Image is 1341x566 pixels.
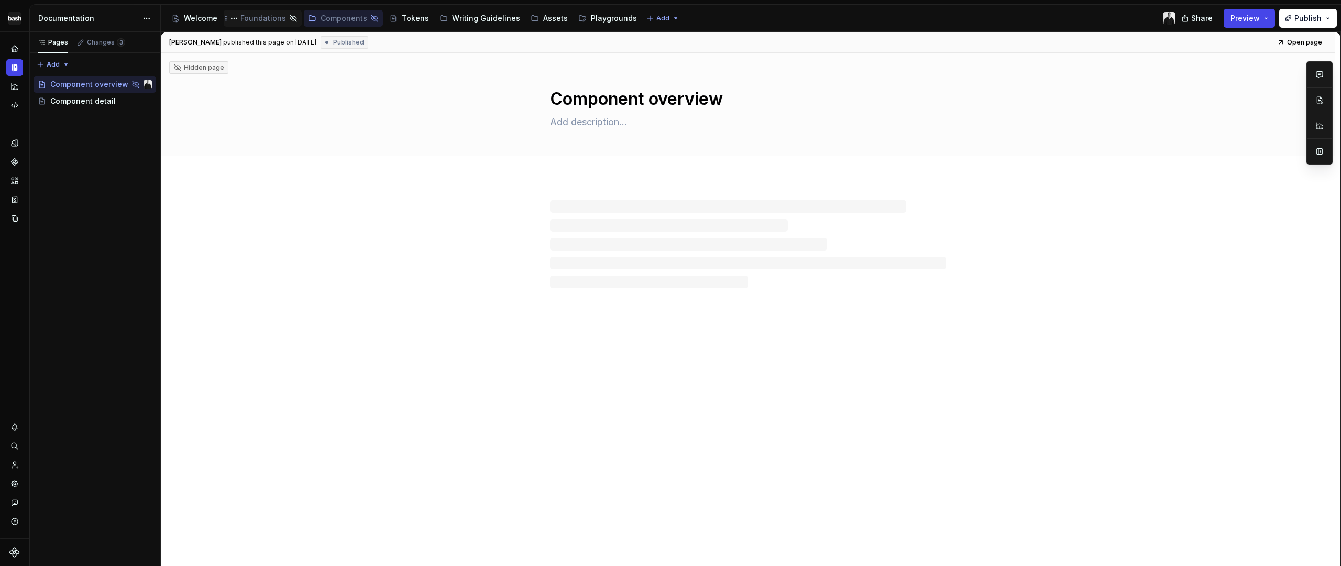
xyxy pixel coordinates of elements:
div: Component overview [50,79,128,90]
div: Writing Guidelines [452,13,520,24]
a: Data sources [6,210,23,227]
a: Design tokens [6,135,23,151]
div: Components [321,13,367,24]
span: Preview [1230,13,1260,24]
div: Pages [38,38,68,47]
a: Assets [526,10,572,27]
span: Add [656,14,669,23]
a: Writing Guidelines [435,10,524,27]
a: Open page [1274,35,1327,50]
div: Foundations [240,13,286,24]
a: Tokens [385,10,433,27]
a: Components [304,10,383,27]
button: Search ⌘K [6,438,23,454]
textarea: Component overview [548,86,944,112]
div: Documentation [38,13,137,24]
a: Invite team [6,456,23,473]
div: Page tree [34,76,156,110]
a: Components [6,154,23,170]
a: Code automation [6,97,23,114]
span: Published [333,38,364,47]
span: Open page [1287,38,1322,47]
img: JP Swart [144,80,152,89]
a: Component overviewJP Swart [34,76,156,93]
button: Publish [1279,9,1337,28]
span: Share [1191,13,1213,24]
div: Changes [87,38,125,47]
button: Contact support [6,494,23,511]
div: Hidden page [173,63,224,72]
button: Add [643,11,683,26]
a: Assets [6,172,23,189]
a: Analytics [6,78,23,95]
img: JP Swart [1163,12,1175,25]
a: Home [6,40,23,57]
span: 3 [117,38,125,47]
div: Playgrounds [591,13,637,24]
a: Component detail [34,93,156,110]
a: Settings [6,475,23,492]
div: Component detail [50,96,116,106]
button: Preview [1224,9,1275,28]
a: Playgrounds [574,10,641,27]
a: Foundations [224,10,302,27]
div: Assets [543,13,568,24]
span: Add [47,60,60,69]
div: Page tree [167,8,641,29]
div: Tokens [402,13,429,24]
svg: Supernova Logo [9,547,20,558]
button: Add [34,57,73,72]
span: Publish [1294,13,1322,24]
a: Documentation [6,59,23,76]
button: Notifications [6,419,23,436]
a: Storybook stories [6,191,23,208]
img: f86023f7-de07-4548-b23e-34af6ab67166.png [8,12,21,25]
div: published this page on [DATE] [223,38,316,47]
div: Welcome [184,13,217,24]
span: [PERSON_NAME] [169,38,222,47]
a: Welcome [167,10,222,27]
button: Share [1176,9,1219,28]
